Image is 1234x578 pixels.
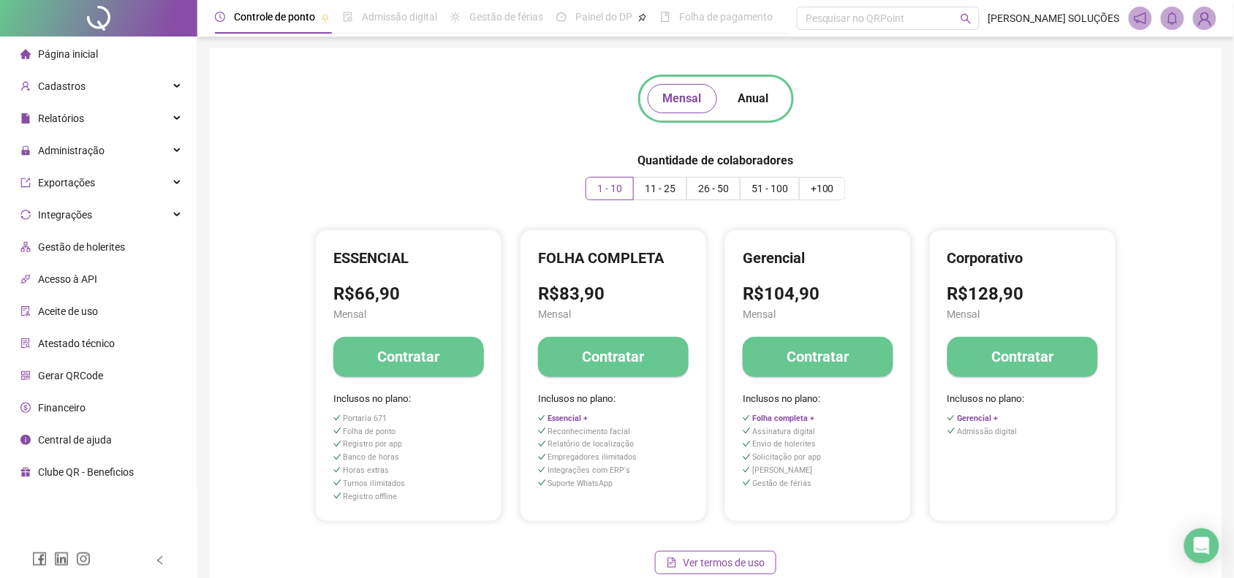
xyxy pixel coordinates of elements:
span: [PERSON_NAME] SOLUÇÕES [988,10,1120,26]
span: Inclusos no plano: [947,392,1098,407]
span: apartment [20,242,31,252]
span: Relatórios [38,113,84,124]
span: Controle de ponto [234,11,315,23]
span: check [538,479,546,487]
span: Mensal [743,306,893,322]
span: Mensal [333,306,484,322]
span: check [333,453,341,461]
span: check [947,427,955,435]
span: instagram [76,552,91,566]
span: 51 - 100 [752,183,788,194]
button: Contratar [947,337,1098,377]
span: Admissão digital [958,427,1018,436]
span: Aceite de uso [38,305,98,317]
span: Assinatura digital [753,427,816,436]
span: check [333,427,341,435]
h3: R$104,90 [743,283,893,306]
span: Administração [38,145,105,156]
button: Anual [723,84,784,113]
h3: R$83,90 [538,283,689,306]
span: Horas extras [344,465,390,475]
h3: R$66,90 [333,283,484,306]
span: check [743,466,751,474]
span: Painel do DP [575,11,632,23]
span: Turnos ilimitados [344,479,406,488]
span: Mensal [947,306,1098,322]
span: [PERSON_NAME] [753,465,813,475]
button: Ver termos de uso [655,551,776,574]
span: 11 - 25 [645,183,675,194]
span: Folha de ponto [344,427,396,436]
h4: FOLHA COMPLETA [538,248,689,268]
span: api [20,274,31,284]
span: book [660,12,670,22]
span: Central de ajuda [38,434,112,446]
span: check [333,414,341,422]
span: Gerencial + [958,414,999,423]
span: Essencial + [548,414,588,423]
h4: Contratar [992,346,1054,367]
span: Admissão digital [362,11,437,23]
span: Folha completa + [753,414,815,423]
h4: ESSENCIAL [333,248,484,268]
span: Registro offline [344,492,398,501]
span: Folha de pagamento [679,11,773,23]
span: check [538,414,546,422]
span: Exportações [38,177,95,189]
span: 1 - 10 [597,183,622,194]
span: info-circle [20,435,31,445]
span: search [961,13,972,24]
span: Reconhecimento facial [548,427,631,436]
span: Anual [738,90,769,107]
span: pushpin [321,13,330,22]
span: Clube QR - Beneficios [38,466,134,478]
span: Gestão de holerites [38,241,125,253]
span: linkedin [54,552,69,566]
span: notification [1134,12,1147,25]
span: Inclusos no plano: [743,392,893,407]
button: Mensal [648,84,717,113]
span: file [20,113,31,123]
span: user-add [20,81,31,91]
button: Contratar [538,337,689,377]
span: clock-circle [215,12,225,22]
span: Empregadores ilimitados [548,452,637,462]
span: check [538,440,546,448]
span: bell [1166,12,1179,25]
span: Registro por app [344,439,403,449]
span: Envio de holerites [753,439,817,449]
span: dashboard [556,12,567,22]
span: 26 - 50 [698,183,729,194]
h4: Contratar [378,346,440,367]
span: audit [20,306,31,316]
span: gift [20,467,31,477]
span: check [333,492,341,500]
span: Mensal [663,90,702,107]
span: check [333,440,341,448]
span: check [743,427,751,435]
button: Contratar [743,337,893,377]
img: 15382 [1194,7,1216,29]
button: Contratar [333,337,484,377]
span: check [538,427,546,435]
span: check [743,479,751,487]
span: Solicitação por app [753,452,822,462]
div: Open Intercom Messenger [1184,528,1219,563]
span: Página inicial [38,48,98,60]
span: check [538,466,546,474]
span: check [333,479,341,487]
span: facebook [32,552,47,566]
span: qrcode [20,370,31,381]
span: pushpin [638,13,647,22]
span: Gestão de férias [753,479,812,488]
span: Cadastros [38,80,86,92]
h4: Corporativo [947,248,1098,268]
span: left [155,555,165,566]
span: check [947,414,955,422]
span: Banco de horas [344,452,400,462]
span: sun [450,12,461,22]
span: export [20,178,31,188]
span: file-text [667,558,677,568]
span: check [743,440,751,448]
span: Financeiro [38,402,86,414]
